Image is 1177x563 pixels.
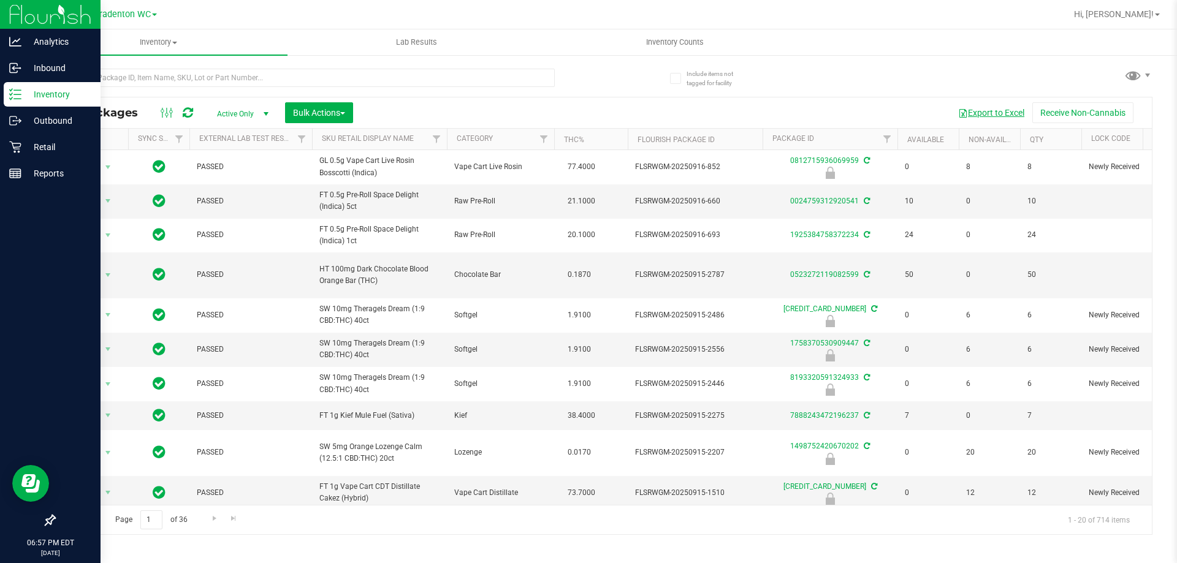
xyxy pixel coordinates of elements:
a: Filter [534,129,554,149]
a: Sku Retail Display Name [322,134,414,143]
span: Newly Received [1089,378,1166,390]
span: Sync from Compliance System [862,230,870,239]
a: Inventory Counts [546,29,804,55]
span: FLSRWGM-20250915-2446 [635,378,755,390]
button: Receive Non-Cannabis [1032,102,1133,123]
span: FLSRWGM-20250915-2787 [635,269,755,281]
span: Vape Cart Distillate [454,487,547,499]
div: Newly Received [761,349,899,361]
span: Softgel [454,378,547,390]
span: Newly Received [1089,309,1166,321]
span: In Sync [153,306,166,323]
span: PASSED [197,309,305,321]
span: 0 [966,229,1013,241]
a: 1925384758372234 [790,230,859,239]
inline-svg: Outbound [9,115,21,127]
span: Vape Cart Live Rosin [454,161,547,173]
span: 1 - 20 of 714 items [1058,510,1140,529]
a: 1758370530909447 [790,339,859,347]
span: 0 [905,344,951,355]
span: In Sync [153,407,166,424]
span: Chocolate Bar [454,269,547,281]
span: Bulk Actions [293,108,345,118]
span: PASSED [197,161,305,173]
span: 6 [966,344,1013,355]
a: Category [457,134,493,143]
span: Sync from Compliance System [862,339,870,347]
a: Filter [292,129,312,149]
a: [CREDIT_CARD_NUMBER] [783,482,866,491]
span: 6 [966,309,1013,321]
span: PASSED [197,195,305,207]
span: Newly Received [1089,487,1166,499]
span: 24 [1027,229,1074,241]
span: 12 [966,487,1013,499]
p: 06:57 PM EDT [6,537,95,548]
a: Go to the last page [225,510,243,527]
span: Lozenge [454,447,547,458]
span: Newly Received [1089,447,1166,458]
span: 0 [905,447,951,458]
span: 6 [1027,309,1074,321]
span: 0 [966,410,1013,421]
span: 10 [905,195,951,207]
span: In Sync [153,158,166,175]
span: In Sync [153,266,166,283]
span: FLSRWGM-20250915-1510 [635,487,755,499]
button: Export to Excel [950,102,1032,123]
a: Filter [427,129,447,149]
span: 21.1000 [562,192,601,210]
a: 1498752420670202 [790,442,859,450]
p: Inventory [21,87,95,102]
button: Bulk Actions [285,102,353,123]
a: 7888243472196237 [790,411,859,420]
a: Filter [169,129,189,149]
span: 20 [1027,447,1074,458]
span: Sync from Compliance System [869,304,877,313]
div: Newly Received [761,167,899,179]
span: Sync from Compliance System [862,156,870,165]
span: FT 0.5g Pre-Roll Space Delight (Indica) 5ct [319,189,440,213]
span: 8 [966,161,1013,173]
span: select [101,266,116,284]
span: Bradenton WC [94,9,151,20]
input: 1 [140,510,162,529]
a: THC% [564,135,584,144]
span: FLSRWGM-20250915-2275 [635,410,755,421]
a: 0812715936069959 [790,156,859,165]
span: Inventory Counts [630,37,720,48]
span: FLSRWGM-20250915-2207 [635,447,755,458]
span: 6 [966,378,1013,390]
span: FLSRWGM-20250916-693 [635,229,755,241]
span: HT 100mg Dark Chocolate Blood Orange Bar (THC) [319,263,440,287]
a: External Lab Test Result [199,134,295,143]
span: Include items not tagged for facility [687,69,748,88]
span: Sync from Compliance System [869,482,877,491]
span: SW 10mg Theragels Dream (1:9 CBD:THC) 40ct [319,338,440,361]
span: 8 [1027,161,1074,173]
span: Raw Pre-Roll [454,195,547,207]
span: Lab Results [379,37,454,48]
span: 0.0170 [562,444,597,461]
p: Outbound [21,113,95,128]
span: 0 [966,195,1013,207]
p: Analytics [21,34,95,49]
span: select [101,376,116,393]
span: 20 [966,447,1013,458]
span: Softgel [454,344,547,355]
span: Inventory [29,37,288,48]
a: Non-Available [969,135,1023,144]
span: FT 1g Kief Mule Fuel (Sativa) [319,410,440,421]
span: Kief [454,410,547,421]
a: Sync Status [138,134,185,143]
p: Retail [21,140,95,154]
span: Raw Pre-Roll [454,229,547,241]
span: In Sync [153,341,166,358]
span: select [101,227,116,244]
a: Available [907,135,944,144]
span: 12 [1027,487,1074,499]
span: PASSED [197,487,305,499]
div: Newly Received [761,493,899,505]
span: PASSED [197,344,305,355]
inline-svg: Inbound [9,62,21,74]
